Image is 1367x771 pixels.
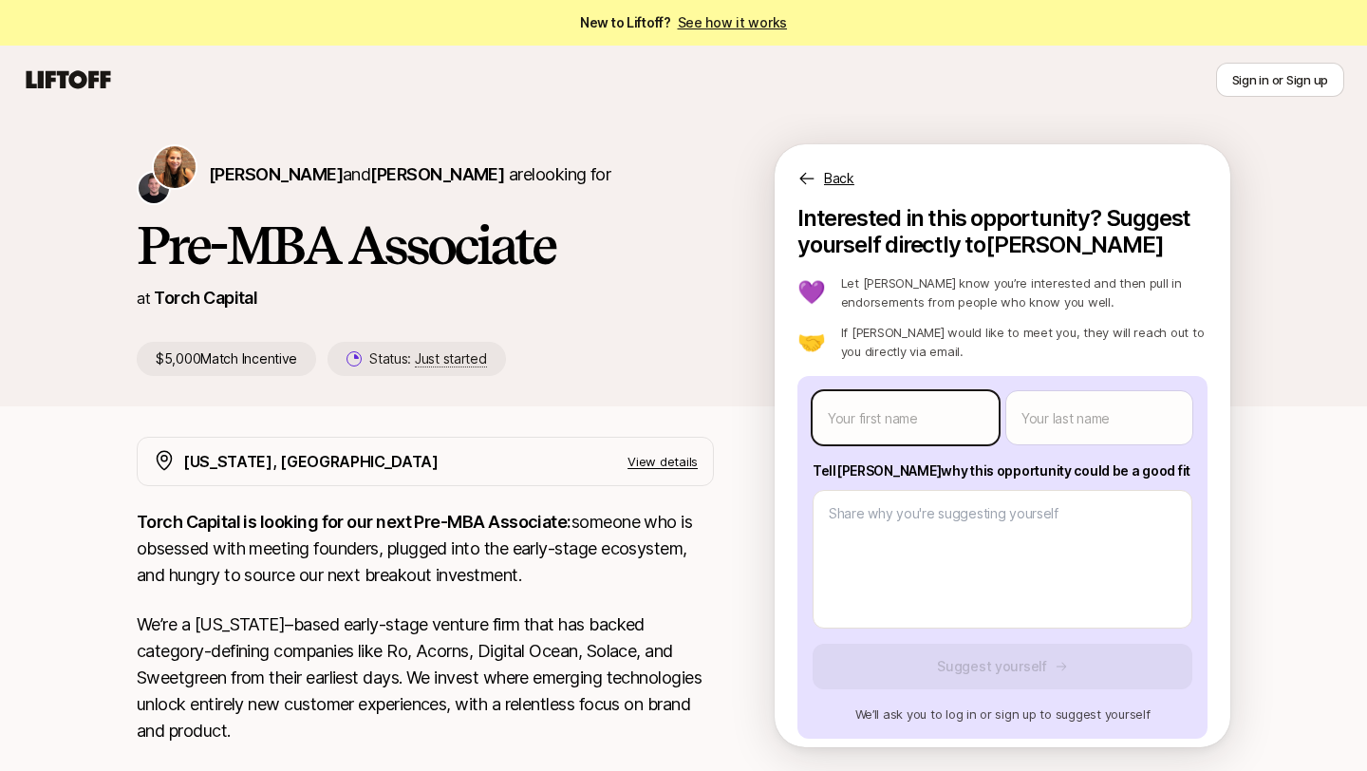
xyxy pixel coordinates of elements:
img: Katie Reiner [154,146,196,188]
a: See how it works [678,14,788,30]
p: If [PERSON_NAME] would like to meet you, they will reach out to you directly via email. [841,323,1208,361]
p: Back [824,167,854,190]
p: [US_STATE], [GEOGRAPHIC_DATA] [183,449,439,474]
p: Status: [369,348,486,370]
p: at [137,286,150,310]
img: Christopher Harper [139,173,169,203]
span: [PERSON_NAME] [370,164,504,184]
p: View details [627,452,698,471]
p: We’ll ask you to log in or sign up to suggest yourself [813,705,1192,724]
p: someone who is obsessed with meeting founders, plugged into the early-stage ecosystem, and hungry... [137,509,714,589]
p: We’re a [US_STATE]–based early-stage venture firm that has backed category-defining companies lik... [137,611,714,744]
a: Torch Capital [154,288,257,308]
p: Tell [PERSON_NAME] why this opportunity could be a good fit [813,460,1192,482]
p: Interested in this opportunity? Suggest yourself directly to [PERSON_NAME] [797,205,1208,258]
strong: Torch Capital is looking for our next Pre-MBA Associate: [137,512,571,532]
span: Just started [415,350,487,367]
h1: Pre-MBA Associate [137,216,714,273]
p: 💜 [797,281,826,304]
span: and [343,164,504,184]
span: New to Liftoff? [580,11,787,34]
p: Let [PERSON_NAME] know you’re interested and then pull in endorsements from people who know you w... [841,273,1208,311]
p: are looking for [209,161,610,188]
span: [PERSON_NAME] [209,164,343,184]
button: Sign in or Sign up [1216,63,1344,97]
p: $5,000 Match Incentive [137,342,316,376]
p: 🤝 [797,330,826,353]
